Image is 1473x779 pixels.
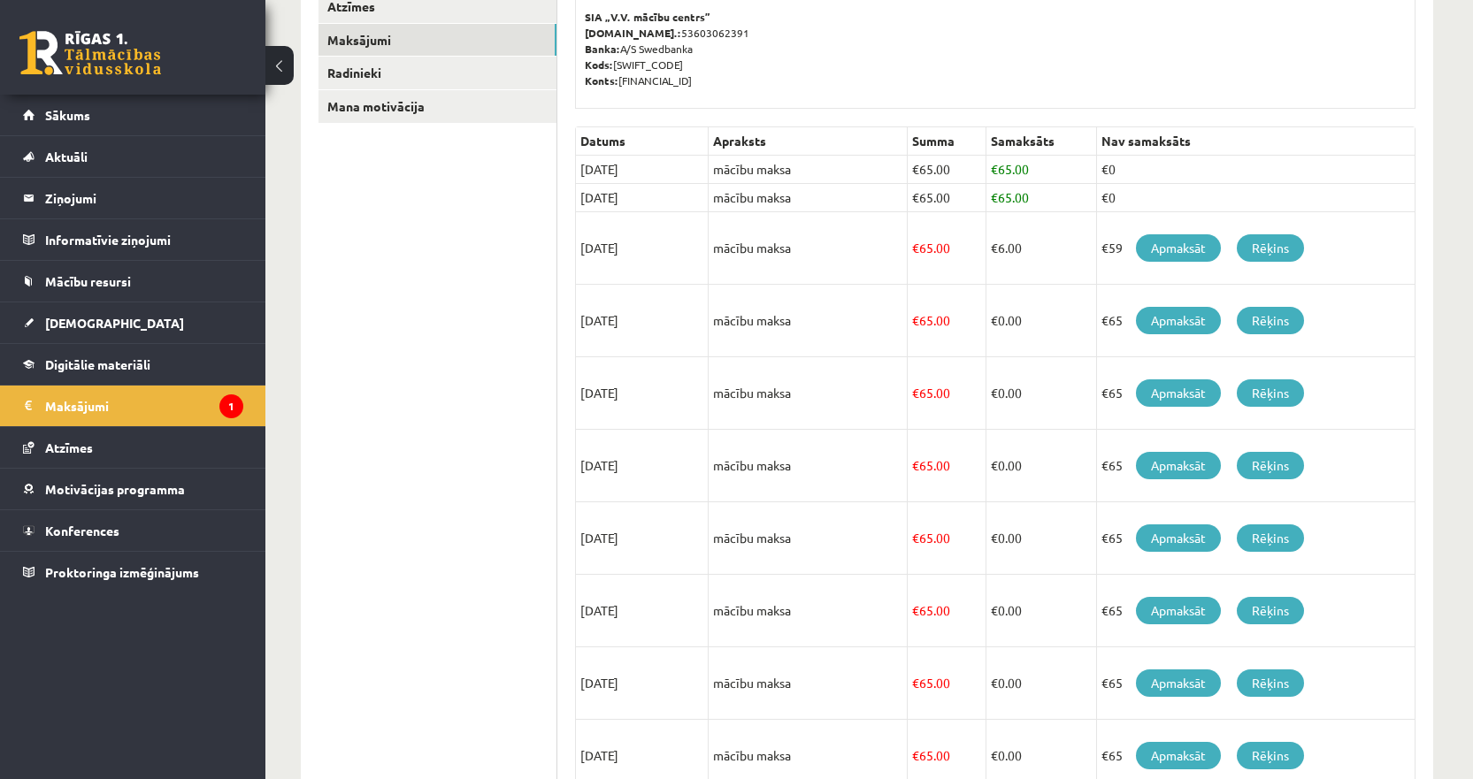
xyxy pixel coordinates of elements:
td: mācību maksa [709,575,908,647]
td: [DATE] [576,357,709,430]
b: Banka: [585,42,620,56]
td: mācību maksa [709,357,908,430]
b: Kods: [585,57,613,72]
th: Summa [908,127,986,156]
a: Sākums [23,95,243,135]
td: 65.00 [908,430,986,502]
span: € [991,312,998,328]
a: Maksājumi1 [23,386,243,426]
td: [DATE] [576,647,709,720]
td: 65.00 [908,575,986,647]
td: 6.00 [986,212,1096,285]
a: Rīgas 1. Tālmācības vidusskola [19,31,161,75]
td: 0.00 [986,575,1096,647]
td: 65.00 [908,156,986,184]
th: Datums [576,127,709,156]
span: [DEMOGRAPHIC_DATA] [45,315,184,331]
a: Proktoringa izmēģinājums [23,552,243,592]
td: mācību maksa [709,184,908,212]
td: 65.00 [908,212,986,285]
td: €65 [1096,502,1415,575]
a: Rēķins [1237,452,1304,479]
td: [DATE] [576,285,709,357]
a: Konferences [23,510,243,551]
td: [DATE] [576,430,709,502]
span: € [912,312,919,328]
b: [DOMAIN_NAME].: [585,26,681,40]
a: Informatīvie ziņojumi [23,219,243,260]
a: Apmaksāt [1136,742,1221,769]
span: Sākums [45,107,90,123]
a: Motivācijas programma [23,469,243,509]
span: € [912,189,919,205]
a: Rēķins [1237,669,1304,697]
td: mācību maksa [709,156,908,184]
a: Ziņojumi [23,178,243,218]
a: Aktuāli [23,136,243,177]
td: €65 [1096,285,1415,357]
td: 0.00 [986,285,1096,357]
span: € [991,747,998,763]
td: mācību maksa [709,430,908,502]
span: € [991,189,998,205]
td: 0.00 [986,430,1096,502]
a: Rēķins [1237,307,1304,334]
span: € [912,747,919,763]
th: Apraksts [709,127,908,156]
td: mācību maksa [709,212,908,285]
span: € [912,675,919,691]
a: Apmaksāt [1136,307,1221,334]
a: Apmaksāt [1136,524,1221,552]
span: Aktuāli [45,149,88,164]
span: € [912,161,919,177]
a: Rēķins [1237,742,1304,769]
span: € [912,457,919,473]
td: mācību maksa [709,502,908,575]
td: 65.00 [908,647,986,720]
a: Mana motivācija [318,90,556,123]
b: Konts: [585,73,618,88]
p: 53603062391 A/S Swedbanka [SWIFT_CODE] [FINANCIAL_ID] [585,9,1406,88]
span: € [912,530,919,546]
span: € [991,530,998,546]
td: 65.00 [908,285,986,357]
td: €65 [1096,647,1415,720]
a: Apmaksāt [1136,234,1221,262]
a: Mācību resursi [23,261,243,302]
a: Apmaksāt [1136,669,1221,697]
a: Apmaksāt [1136,597,1221,624]
legend: Maksājumi [45,386,243,426]
a: Rēķins [1237,597,1304,624]
span: € [991,457,998,473]
span: € [991,385,998,401]
td: €65 [1096,357,1415,430]
span: € [991,240,998,256]
i: 1 [219,394,243,418]
td: [DATE] [576,184,709,212]
td: mācību maksa [709,647,908,720]
span: € [912,240,919,256]
td: 65.00 [908,502,986,575]
a: Atzīmes [23,427,243,468]
a: Maksājumi [318,24,556,57]
td: [DATE] [576,502,709,575]
td: 65.00 [908,184,986,212]
th: Samaksāts [986,127,1096,156]
span: € [912,602,919,618]
th: Nav samaksāts [1096,127,1415,156]
span: Mācību resursi [45,273,131,289]
td: 0.00 [986,647,1096,720]
td: [DATE] [576,156,709,184]
span: Motivācijas programma [45,481,185,497]
b: SIA „V.V. mācību centrs” [585,10,711,24]
td: [DATE] [576,212,709,285]
td: €65 [1096,575,1415,647]
td: [DATE] [576,575,709,647]
td: 0.00 [986,502,1096,575]
span: Proktoringa izmēģinājums [45,564,199,580]
td: 65.00 [986,156,1096,184]
td: 0.00 [986,357,1096,430]
span: € [912,385,919,401]
span: € [991,602,998,618]
span: € [991,675,998,691]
